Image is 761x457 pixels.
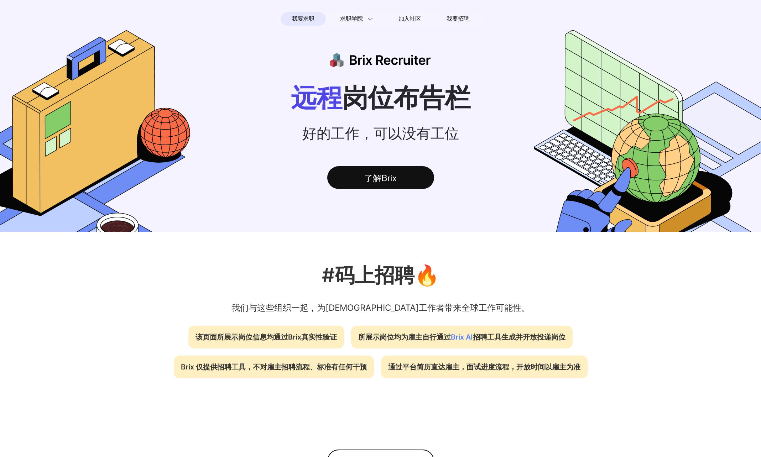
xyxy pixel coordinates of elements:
[291,82,342,113] span: 远程
[351,326,573,348] div: 所展示岗位均为雇主自行通过 招聘工具生成并开放投递岗位
[447,15,469,23] span: 我要招聘
[327,166,434,189] div: 了解Brix
[381,356,588,378] div: 通过平台简历直达雇主，面试进度流程，开放时间以雇主为准
[292,13,314,25] span: 我要求职
[398,13,421,25] span: 加入社区
[451,333,473,341] span: Brix AI
[188,326,344,348] div: 该页面所展示岗位信息均通过Brix真实性验证
[174,356,374,378] div: Brix 仅提供招聘工具，不对雇主招聘流程、标准有任何干预
[340,15,363,23] span: 求职学院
